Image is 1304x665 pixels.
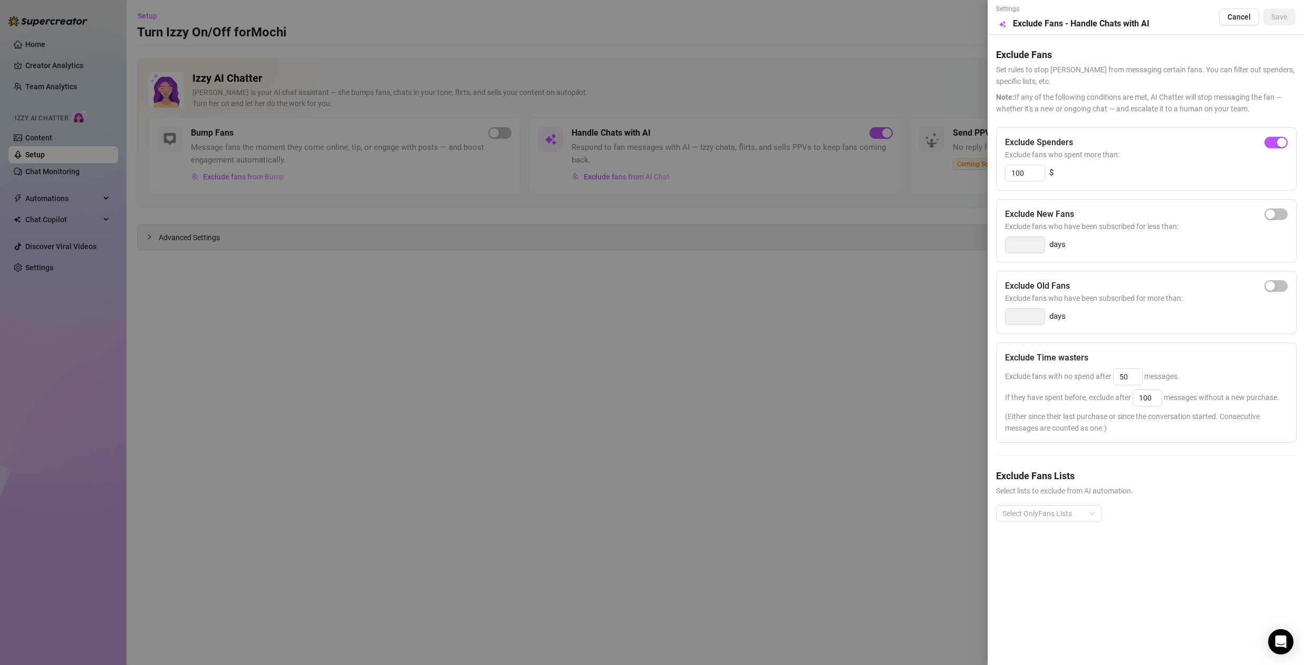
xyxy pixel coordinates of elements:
[996,47,1296,62] h5: Exclude Fans
[996,469,1296,483] h5: Exclude Fans Lists
[1005,221,1288,232] span: Exclude fans who have been subscribed for less than:
[1228,13,1251,21] span: Cancel
[1005,136,1073,149] h5: Exclude Spenders
[996,64,1296,87] span: Set rules to stop [PERSON_NAME] from messaging certain fans. You can filter out spenders, specifi...
[1005,149,1288,160] span: Exclude fans who spent more than:
[996,93,1015,101] span: Note:
[1005,393,1279,402] span: If they have spent before, exclude after messages without a new purchase.
[1049,167,1054,179] span: $
[1219,8,1259,25] button: Cancel
[1005,280,1070,292] h5: Exclude Old Fans
[1268,629,1293,654] div: Open Intercom Messenger
[1005,351,1088,364] h5: Exclude Time wasters
[1005,292,1288,304] span: Exclude fans who have been subscribed for more than:
[1005,372,1180,381] span: Exclude fans with no spend after messages.
[1005,411,1288,434] span: (Either since their last purchase or since the conversation started. Consecutive messages are cou...
[1049,310,1066,323] span: days
[996,485,1296,497] span: Select lists to exclude from AI automation.
[1049,239,1066,251] span: days
[1263,8,1296,25] button: Save
[996,91,1296,115] span: If any of the following conditions are met, AI Chatter will stop messaging the fan — whether it's...
[1013,17,1150,30] h5: Exclude Fans - Handle Chats with AI
[996,4,1150,14] span: Settings
[1005,208,1074,221] h5: Exclude New Fans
